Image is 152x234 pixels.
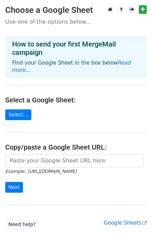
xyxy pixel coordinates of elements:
[5,5,147,15] h3: Choose a Google Sheet
[12,40,140,57] h4: How to send your first MergeMail campaign
[12,59,140,74] p: Find your Google Sheet in the box below
[5,169,77,174] small: Example: [URL][DOMAIN_NAME]
[12,60,131,73] a: Read more...
[117,201,152,234] iframe: Chat Widget
[5,182,23,193] input: Next
[5,18,147,25] p: Use one of the options below...
[5,143,147,151] h4: Copy/paste a Google Sheet URL:
[5,154,143,167] input: Paste your Google Sheet URL here
[5,219,39,230] a: Need help?
[5,109,31,120] a: Select...
[104,220,147,226] a: Google Sheets
[5,96,147,104] h4: Select a Google Sheet:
